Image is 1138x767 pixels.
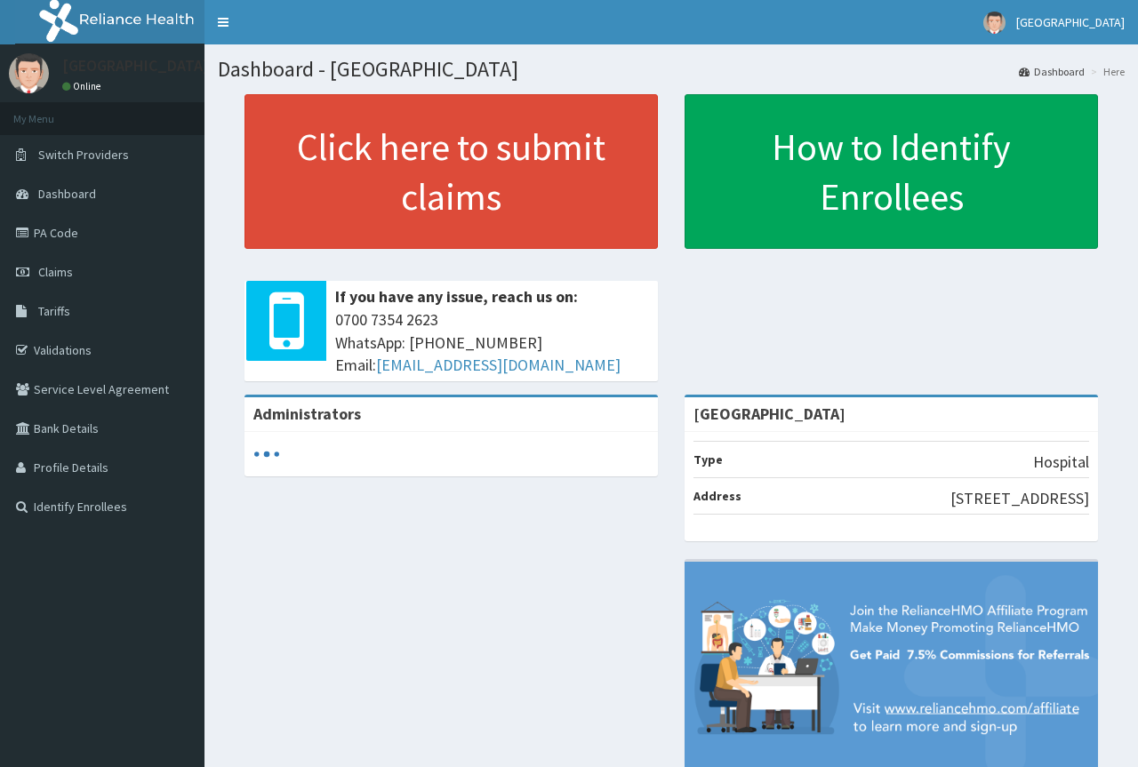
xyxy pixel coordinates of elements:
a: [EMAIL_ADDRESS][DOMAIN_NAME] [376,355,621,375]
img: User Image [9,53,49,93]
a: Dashboard [1019,64,1085,79]
b: Type [693,451,723,467]
span: Dashboard [38,186,96,202]
p: Hospital [1033,451,1089,474]
h1: Dashboard - [GEOGRAPHIC_DATA] [218,58,1125,81]
b: Administrators [253,403,361,424]
span: Switch Providers [38,147,129,163]
span: [GEOGRAPHIC_DATA] [1016,14,1125,30]
span: 0700 7354 2623 WhatsApp: [PHONE_NUMBER] Email: [335,308,649,377]
a: Click here to submit claims [244,94,658,249]
a: Online [62,80,105,92]
svg: audio-loading [253,441,280,467]
img: User Image [983,12,1006,34]
a: How to Identify Enrollees [685,94,1098,249]
li: Here [1086,64,1125,79]
p: [STREET_ADDRESS] [950,487,1089,510]
b: Address [693,488,741,504]
span: Claims [38,264,73,280]
span: Tariffs [38,303,70,319]
b: If you have any issue, reach us on: [335,286,578,307]
p: [GEOGRAPHIC_DATA] [62,58,209,74]
strong: [GEOGRAPHIC_DATA] [693,403,845,424]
